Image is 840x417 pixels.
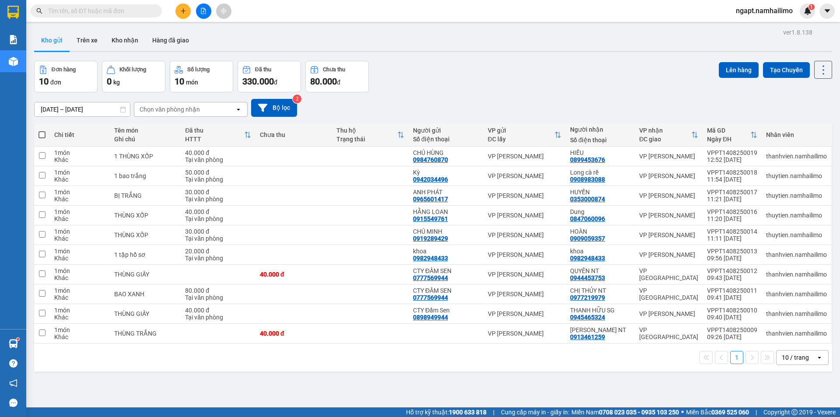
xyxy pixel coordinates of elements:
div: Khác [54,274,105,281]
div: 11:21 [DATE] [707,196,757,203]
div: 0944453753 [570,274,605,281]
div: Tại văn phòng [185,294,251,301]
span: message [9,399,17,407]
div: VP [PERSON_NAME] [639,251,698,258]
div: thanhvien.namhailimo [766,330,827,337]
button: plus [175,4,191,19]
span: kg [113,79,120,86]
div: THÙNG TRẮNG [114,330,176,337]
th: Toggle SortBy [483,123,566,147]
div: thanhvien.namhailimo [766,310,827,317]
div: Khác [54,314,105,321]
div: CHỊ THỦY NT [570,287,630,294]
div: HTTT [185,136,244,143]
div: Khác [54,196,105,203]
div: VP [GEOGRAPHIC_DATA] [639,287,698,301]
div: 1 món [54,267,105,274]
div: 1 món [54,248,105,255]
div: 0965601417 [413,196,448,203]
div: 0909059357 [570,235,605,242]
div: thuytien.namhailimo [766,192,827,199]
th: Toggle SortBy [181,123,255,147]
button: Chưa thu80.000đ [305,61,369,92]
div: HOÀN [570,228,630,235]
span: Miền Bắc [686,407,749,417]
span: search [36,8,42,14]
th: Toggle SortBy [332,123,409,147]
div: 40.000 đ [185,208,251,215]
div: ANH PHÁT [413,189,479,196]
div: THÙNG XỐP [114,231,176,238]
button: Lên hàng [719,62,759,78]
div: 11:54 [DATE] [707,176,757,183]
span: caret-down [823,7,831,15]
div: Người nhận [570,126,630,133]
div: VP [GEOGRAPHIC_DATA] [639,267,698,281]
span: question-circle [9,359,17,368]
div: Số điện thoại [570,137,630,144]
button: caret-down [819,4,835,19]
span: ngapt.namhailimo [729,5,800,16]
div: 10 / trang [782,353,809,362]
div: VP [PERSON_NAME] [639,192,698,199]
div: Số lượng [187,67,210,73]
div: VP [GEOGRAPHIC_DATA] [639,326,698,340]
div: KIM ANH NT [570,326,630,333]
div: 09:43 [DATE] [707,274,757,281]
div: CTY ĐẦM SEN [413,267,479,274]
button: file-add [196,4,211,19]
div: Tại văn phòng [185,235,251,242]
span: đ [337,79,340,86]
div: 0984760870 [413,156,448,163]
div: VP [PERSON_NAME] [639,153,698,160]
strong: 1900 633 818 [449,409,486,416]
div: Dung [570,208,630,215]
button: Kho nhận [105,30,145,51]
div: 0847060096 [570,215,605,222]
div: BAO XANH [114,291,176,298]
img: solution-icon [9,35,18,44]
img: warehouse-icon [9,57,18,66]
div: VPPT1408250012 [707,267,757,274]
div: VP gửi [488,127,554,134]
div: Khác [54,333,105,340]
div: 0899453676 [570,156,605,163]
div: 0777569944 [413,274,448,281]
div: 11:11 [DATE] [707,235,757,242]
div: VP [PERSON_NAME] [639,212,698,219]
div: 1 món [54,169,105,176]
div: VP [PERSON_NAME] [488,192,561,199]
div: HUYỀN [570,189,630,196]
div: CTY ĐẦM SEN [413,287,479,294]
div: VP nhận [639,127,691,134]
button: Tạo Chuyến [763,62,810,78]
div: Long cà rề [570,169,630,176]
span: | [493,407,494,417]
div: QUYÊN NT [570,267,630,274]
div: VP [PERSON_NAME] [488,291,561,298]
sup: 2 [293,95,301,103]
button: Khối lượng0kg [102,61,165,92]
div: THÙNG XỐP [114,212,176,219]
div: 11:20 [DATE] [707,215,757,222]
div: 1 món [54,189,105,196]
div: VP [PERSON_NAME] [488,172,561,179]
span: file-add [200,8,206,14]
span: | [756,407,757,417]
div: VP [PERSON_NAME] [488,153,561,160]
div: 0777569944 [413,294,448,301]
div: 50.000 đ [185,169,251,176]
div: Đã thu [185,127,244,134]
div: HIẾU [570,149,630,156]
div: Nhân viên [766,131,827,138]
div: Kỳ [413,169,479,176]
div: 0919289429 [413,235,448,242]
span: món [186,79,198,86]
div: VP [PERSON_NAME] [488,271,561,278]
div: Tại văn phòng [185,255,251,262]
input: Select a date range. [35,102,130,116]
strong: 0369 525 060 [711,409,749,416]
div: 0945465324 [570,314,605,321]
div: thanhvien.namhailimo [766,291,827,298]
span: 10 [175,76,184,87]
